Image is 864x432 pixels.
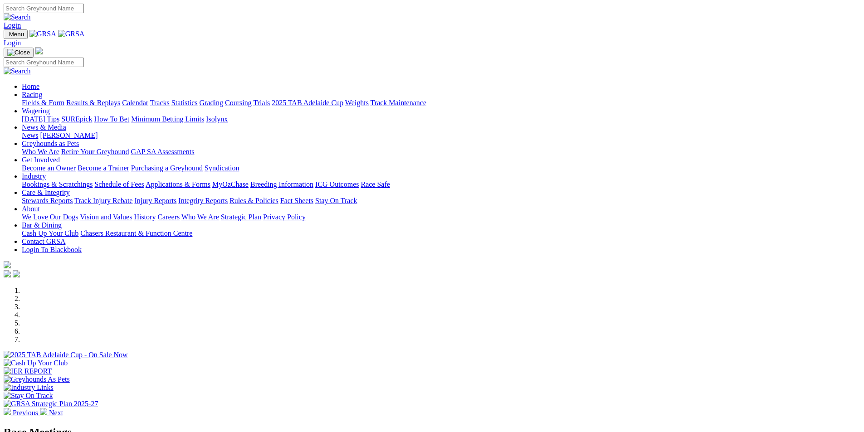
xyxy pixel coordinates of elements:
[22,164,76,172] a: Become an Owner
[78,164,129,172] a: Become a Trainer
[66,99,120,107] a: Results & Replays
[280,197,313,204] a: Fact Sheets
[22,229,78,237] a: Cash Up Your Club
[253,99,270,107] a: Trials
[22,131,38,139] a: News
[4,351,128,359] img: 2025 TAB Adelaide Cup - On Sale Now
[22,197,73,204] a: Stewards Reports
[205,164,239,172] a: Syndication
[49,409,63,417] span: Next
[94,115,130,123] a: How To Bet
[22,148,59,155] a: Who We Are
[74,197,132,204] a: Track Injury Rebate
[4,29,28,39] button: Toggle navigation
[22,246,82,253] a: Login To Blackbook
[131,115,204,123] a: Minimum Betting Limits
[9,31,24,38] span: Menu
[4,392,53,400] img: Stay On Track
[58,30,85,38] img: GRSA
[150,99,170,107] a: Tracks
[13,270,20,277] img: twitter.svg
[146,180,210,188] a: Applications & Forms
[171,99,198,107] a: Statistics
[22,83,39,90] a: Home
[29,30,56,38] img: GRSA
[134,197,176,204] a: Injury Reports
[22,213,78,221] a: We Love Our Dogs
[250,180,313,188] a: Breeding Information
[80,213,132,221] a: Vision and Values
[200,99,223,107] a: Grading
[7,49,30,56] img: Close
[40,131,98,139] a: [PERSON_NAME]
[22,205,40,213] a: About
[22,115,860,123] div: Wagering
[22,229,860,238] div: Bar & Dining
[4,408,11,415] img: chevron-left-pager-white.svg
[22,156,60,164] a: Get Involved
[22,172,46,180] a: Industry
[4,39,21,47] a: Login
[4,400,98,408] img: GRSA Strategic Plan 2025-27
[221,213,261,221] a: Strategic Plan
[22,213,860,221] div: About
[4,367,52,375] img: IER REPORT
[263,213,306,221] a: Privacy Policy
[22,189,70,196] a: Care & Integrity
[22,180,93,188] a: Bookings & Scratchings
[272,99,343,107] a: 2025 TAB Adelaide Cup
[4,383,54,392] img: Industry Links
[4,4,84,13] input: Search
[4,58,84,67] input: Search
[22,123,66,131] a: News & Media
[4,270,11,277] img: facebook.svg
[4,359,68,367] img: Cash Up Your Club
[178,197,228,204] a: Integrity Reports
[22,197,860,205] div: Care & Integrity
[4,375,70,383] img: Greyhounds As Pets
[315,197,357,204] a: Stay On Track
[22,99,860,107] div: Racing
[4,21,21,29] a: Login
[13,409,38,417] span: Previous
[61,115,92,123] a: SUREpick
[122,99,148,107] a: Calendar
[22,148,860,156] div: Greyhounds as Pets
[22,180,860,189] div: Industry
[22,140,79,147] a: Greyhounds as Pets
[157,213,180,221] a: Careers
[22,115,59,123] a: [DATE] Tips
[22,221,62,229] a: Bar & Dining
[206,115,228,123] a: Isolynx
[40,409,63,417] a: Next
[80,229,192,237] a: Chasers Restaurant & Function Centre
[22,131,860,140] div: News & Media
[134,213,156,221] a: History
[315,180,359,188] a: ICG Outcomes
[22,164,860,172] div: Get Involved
[229,197,278,204] a: Rules & Policies
[94,180,144,188] a: Schedule of Fees
[4,67,31,75] img: Search
[22,238,65,245] a: Contact GRSA
[225,99,252,107] a: Coursing
[345,99,369,107] a: Weights
[131,164,203,172] a: Purchasing a Greyhound
[35,47,43,54] img: logo-grsa-white.png
[212,180,249,188] a: MyOzChase
[371,99,426,107] a: Track Maintenance
[40,408,47,415] img: chevron-right-pager-white.svg
[61,148,129,155] a: Retire Your Greyhound
[181,213,219,221] a: Who We Are
[4,409,40,417] a: Previous
[22,91,42,98] a: Racing
[4,48,34,58] button: Toggle navigation
[361,180,390,188] a: Race Safe
[4,13,31,21] img: Search
[4,261,11,268] img: logo-grsa-white.png
[22,99,64,107] a: Fields & Form
[131,148,195,155] a: GAP SA Assessments
[22,107,50,115] a: Wagering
